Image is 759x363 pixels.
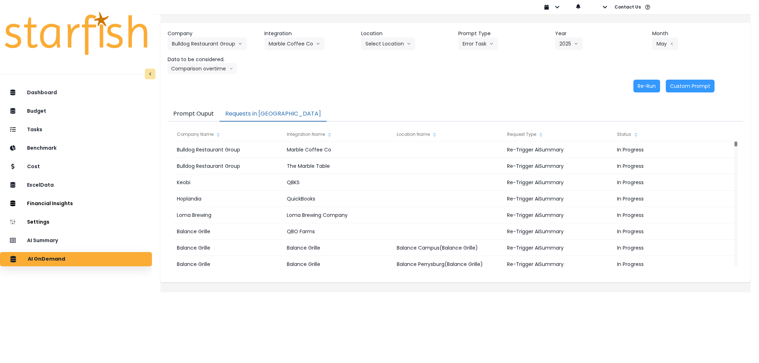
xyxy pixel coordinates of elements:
div: Status [613,127,723,142]
svg: arrow down line [230,65,233,72]
div: Re-Trigger AiSummary [504,223,613,240]
div: Re-Trigger AiSummary [504,207,613,223]
div: Balance Grille [173,240,283,256]
div: Bulldog Restaurant Group [173,142,283,158]
div: In Progress [613,207,723,223]
header: Year [555,30,646,37]
p: Cost [27,164,40,170]
div: Company Name [173,127,283,142]
header: Prompt Type [458,30,549,37]
svg: sort [538,132,544,138]
div: Re-Trigger AiSummary [504,142,613,158]
header: Company [168,30,259,37]
div: In Progress [613,223,723,240]
div: Balance Grille [173,256,283,272]
button: Mayarrow left line [652,37,678,50]
div: Re-Trigger AiSummary [504,174,613,191]
div: Keobi [173,174,283,191]
div: Re-Trigger AiSummary [504,256,613,272]
div: In Progress [613,142,723,158]
p: AI OnDemand [28,256,65,262]
button: Bulldog Restaurant Grouparrow down line [168,37,247,50]
svg: arrow down line [238,40,242,47]
div: Request Type [504,127,613,142]
button: Error Taskarrow down line [458,37,498,50]
svg: arrow down line [574,40,578,47]
p: Budget [27,108,46,114]
div: Integration Name [283,127,393,142]
header: Month [652,30,743,37]
div: In Progress [613,191,723,207]
div: Balance Perrysburg(Balance Grille) [393,256,503,272]
div: The Marble Table [283,158,393,174]
div: QBKS [283,174,393,191]
div: In Progress [613,158,723,174]
div: Re-Trigger AiSummary [504,240,613,256]
button: Re-Run [633,80,660,92]
div: Re-Trigger AiSummary [504,191,613,207]
svg: sort [633,132,639,138]
div: Balance Grille [283,256,393,272]
div: Loma Brewing [173,207,283,223]
svg: arrow down line [489,40,494,47]
header: Location [361,30,452,37]
div: Bulldog Restaurant Group [173,158,283,174]
svg: sort [215,132,221,138]
button: Requests in [GEOGRAPHIC_DATA] [220,107,327,122]
div: In Progress [613,174,723,191]
div: Location Name [393,127,503,142]
svg: arrow down line [407,40,411,47]
button: Prompt Ouput [168,107,220,122]
svg: sort [432,132,437,138]
div: QBO Farms [283,223,393,240]
div: Hoplandia [173,191,283,207]
div: Marble Coffee Co [283,142,393,158]
svg: arrow left line [670,40,674,47]
button: Marble Coffee Coarrow down line [264,37,325,50]
p: Dashboard [27,90,57,96]
p: Benchmark [27,145,57,151]
svg: arrow down line [316,40,320,47]
button: Comparison overtimearrow down line [168,63,237,74]
p: ExcelData [27,182,54,188]
div: Re-Trigger AiSummary [504,158,613,174]
p: AI Summary [27,237,58,244]
div: Balance Grille [283,240,393,256]
div: QuickBooks [283,191,393,207]
button: Custom Prompt [666,80,715,92]
div: Balance Grille [173,223,283,240]
svg: sort [327,132,332,138]
div: Loma Brewing Company [283,207,393,223]
div: In Progress [613,256,723,272]
div: In Progress [613,240,723,256]
header: Integration [264,30,355,37]
button: Select Locationarrow down line [361,37,415,50]
div: Balance Campus(Balance Grille) [393,240,503,256]
button: 2025arrow down line [555,37,583,50]
header: Data to be considered. [168,56,259,63]
p: Tasks [27,127,42,133]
